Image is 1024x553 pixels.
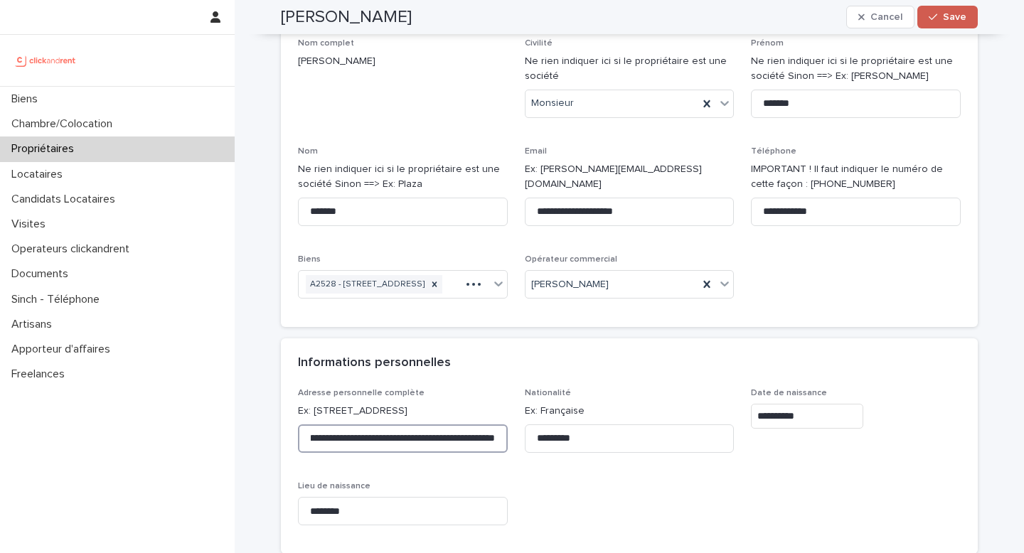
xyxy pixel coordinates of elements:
[298,54,508,69] p: [PERSON_NAME]
[298,147,318,156] span: Nom
[870,12,902,22] span: Cancel
[751,389,827,397] span: Date de naissance
[531,96,574,111] span: Monsieur
[298,255,321,264] span: Biens
[525,389,571,397] span: Nationalité
[6,168,74,181] p: Locataires
[306,275,427,294] div: A2528 - [STREET_ADDRESS]
[298,389,425,397] span: Adresse personnelle complète
[525,162,735,192] p: Ex: [PERSON_NAME][EMAIL_ADDRESS][DOMAIN_NAME]
[846,6,914,28] button: Cancel
[6,367,76,381] p: Freelances
[11,46,80,75] img: UCB0brd3T0yccxBKYDjQ
[525,255,617,264] span: Opérateur commercial
[281,7,412,28] h2: [PERSON_NAME]
[6,92,49,106] p: Biens
[298,39,354,48] span: Nom complet
[525,147,547,156] span: Email
[6,193,127,206] p: Candidats Locataires
[943,12,966,22] span: Save
[751,54,961,84] p: Ne rien indiquer ici si le propriétaire est une société Sinon ==> Ex: [PERSON_NAME]
[6,293,111,306] p: Sinch - Téléphone
[531,277,609,292] span: [PERSON_NAME]
[298,355,451,371] h2: Informations personnelles
[525,404,735,419] p: Ex: Française
[751,162,961,192] p: IMPORTANT ! Il faut indiquer le numéro de cette façon : [PHONE_NUMBER]
[6,343,122,356] p: Apporteur d'affaires
[6,117,124,131] p: Chambre/Colocation
[298,162,508,192] p: Ne rien indiquer ici si le propriétaire est une société Sinon ==> Ex: Plaza
[298,404,508,419] p: Ex: [STREET_ADDRESS]
[6,142,85,156] p: Propriétaires
[298,482,370,490] span: Lieu de naissance
[6,242,141,256] p: Operateurs clickandrent
[6,218,57,231] p: Visites
[525,54,735,84] p: Ne rien indiquer ici si le propriétaire est une société
[751,39,784,48] span: Prénom
[751,147,796,156] span: Téléphone
[6,318,63,331] p: Artisans
[917,6,978,28] button: Save
[6,267,80,281] p: Documents
[525,39,553,48] span: Civilité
